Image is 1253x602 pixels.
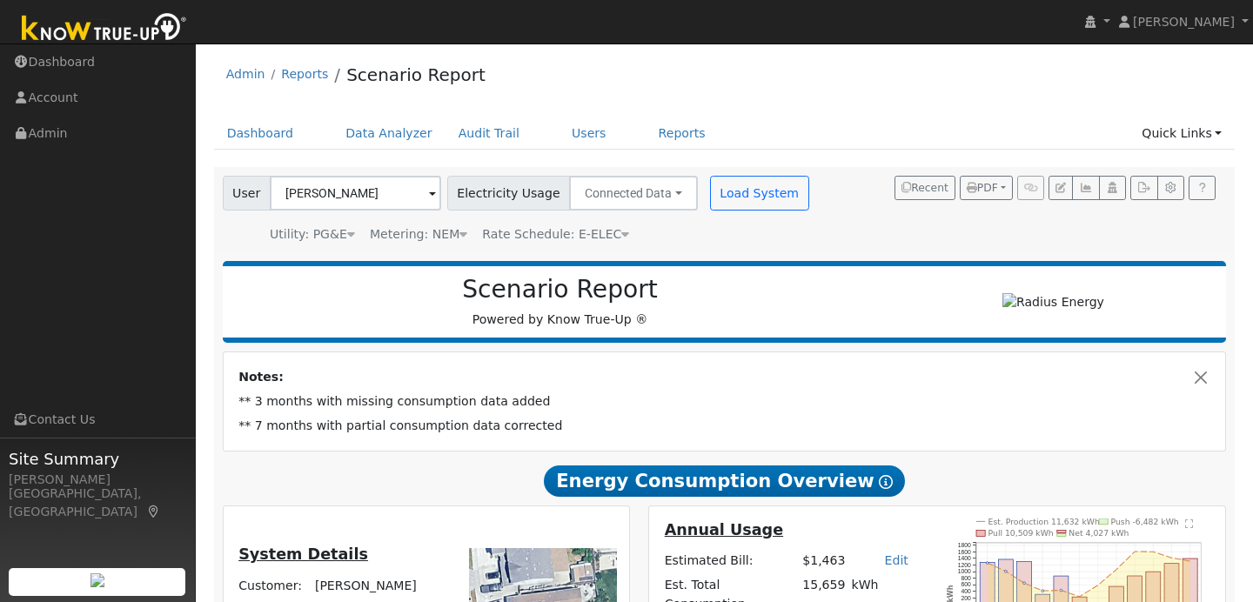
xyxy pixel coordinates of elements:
button: PDF [960,176,1013,200]
div: Powered by Know True-Up ® [231,275,889,329]
img: Know True-Up [13,10,196,49]
text: 1000 [958,568,971,574]
circle: onclick="" [1078,595,1081,598]
text: 1400 [958,555,971,561]
span: Energy Consumption Overview [544,465,904,497]
button: Multi-Series Graph [1072,176,1099,200]
span: Alias: H3EELECN [482,227,629,241]
td: Estimated Bill: [661,549,800,573]
circle: onclick="" [1170,556,1173,559]
circle: onclick="" [1116,568,1118,571]
div: Metering: NEM [370,225,467,244]
a: Data Analyzer [332,117,446,150]
i: Show Help [879,475,893,489]
button: Login As [1099,176,1126,200]
a: Audit Trail [446,117,533,150]
button: Connected Data [569,176,698,211]
a: Admin [226,67,265,81]
text: 600 [961,581,971,587]
img: retrieve [90,573,104,587]
a: Scenario Report [346,64,486,85]
strong: Notes: [238,370,284,384]
text: 800 [961,575,971,581]
span: Site Summary [9,447,186,471]
span: Electricity Usage [447,176,570,211]
button: Export Interval Data [1130,176,1157,200]
td: [PERSON_NAME] [312,573,450,598]
u: Annual Usage [665,521,783,538]
circle: onclick="" [986,561,988,564]
button: Edit User [1049,176,1073,200]
td: ** 3 months with missing consumption data added [236,390,1214,414]
text: 1600 [958,548,971,554]
h2: Scenario Report [240,275,880,304]
circle: onclick="" [1152,550,1155,552]
button: Load System [710,176,809,211]
div: [PERSON_NAME] [9,471,186,489]
circle: onclick="" [1042,589,1044,592]
circle: onclick="" [1134,550,1136,552]
circle: onclick="" [1189,559,1192,562]
text: kWh [946,585,955,602]
span: [PERSON_NAME] [1133,15,1235,29]
a: Dashboard [214,117,307,150]
span: PDF [967,182,998,194]
a: Users [559,117,620,150]
text: Push -6,482 kWh [1111,516,1179,525]
text: 1800 [958,542,971,548]
img: Radius Energy [1002,293,1104,311]
span: User [223,176,271,211]
button: Close [1192,368,1210,386]
a: Reports [281,67,328,81]
div: [GEOGRAPHIC_DATA], [GEOGRAPHIC_DATA] [9,485,186,521]
div: Utility: PG&E [270,225,355,244]
u: System Details [238,545,368,563]
a: Map [146,505,162,518]
td: Customer: [236,573,312,598]
a: Help Link [1189,176,1216,200]
text: 200 [961,594,971,600]
a: Edit [885,553,908,567]
a: Quick Links [1129,117,1235,150]
a: Reports [646,117,719,150]
text:  [1185,518,1194,529]
text: 400 [961,588,971,594]
text: 1200 [958,561,971,567]
circle: onclick="" [1023,582,1026,585]
text: Est. Production 11,632 kWh [988,516,1101,525]
input: Select a User [270,176,441,211]
td: $1,463 [800,549,848,573]
button: Settings [1157,176,1184,200]
circle: onclick="" [1097,584,1100,586]
circle: onclick="" [1004,570,1007,572]
text: Pull 10,509 kWh [988,528,1054,538]
text: Net 4,027 kWh [1069,528,1129,538]
button: Recent [895,176,955,200]
td: ** 7 months with partial consumption data corrected [236,414,1214,438]
circle: onclick="" [1060,589,1062,592]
